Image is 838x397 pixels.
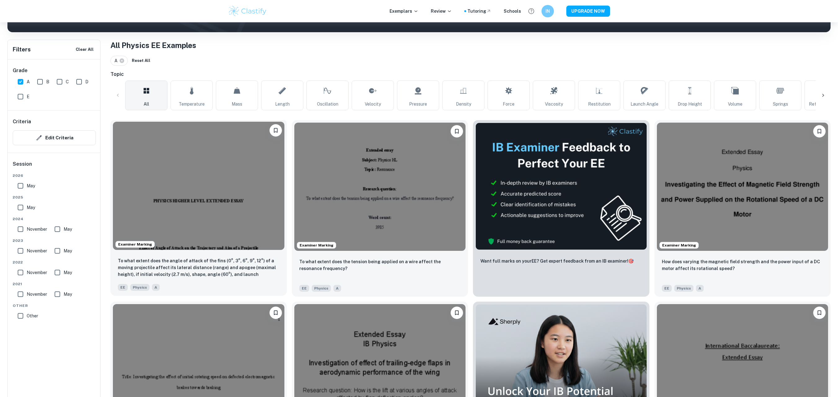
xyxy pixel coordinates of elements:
img: Physics EE example thumbnail: How does varying the magnetic field stre [657,123,828,251]
h6: Topic [110,71,831,78]
span: B [46,78,49,85]
span: Mass [232,101,242,107]
img: Physics EE example thumbnail: To what extent does the tension being a [294,123,466,251]
a: Examiner MarkingBookmarkTo what extent does the angle of attack of the fins (0°, 3°, 6°, 9°, 12°)... [110,120,287,297]
button: UPGRADE NOW [566,6,610,17]
a: ThumbnailWant full marks on yourEE? Get expert feedback from an IB examiner! [473,120,649,297]
span: Volume [728,101,742,107]
span: Viscosity [545,101,563,107]
span: Physics [312,285,331,292]
span: 2025 [13,194,96,200]
span: Examiner Marking [116,242,154,247]
span: Physics [674,285,693,292]
h6: Criteria [13,118,31,125]
button: Bookmark [813,307,826,319]
button: Help and Feedback [526,6,537,16]
span: Springs [773,101,788,107]
p: To what extent does the tension being applied on a wire affect the resonance frequency? [299,258,461,272]
span: A [27,78,30,85]
span: Oscillation [317,101,338,107]
span: A [114,57,120,64]
span: Drop Height [678,101,702,107]
span: EE [118,284,128,291]
a: Schools [504,8,521,15]
span: All [144,101,149,107]
p: Exemplars [390,8,418,15]
img: Clastify logo [228,5,267,17]
span: Other [13,303,96,308]
span: May [64,247,72,254]
button: IN [542,5,554,17]
span: May [64,269,72,276]
h6: Session [13,160,96,173]
span: Pressure [409,101,427,107]
span: Examiner Marking [660,242,698,248]
span: Other [27,312,38,319]
span: Velocity [365,101,381,107]
span: C [66,78,69,85]
button: Bookmark [451,125,463,137]
span: Force [503,101,515,107]
span: A [333,285,341,292]
span: 🎯 [628,259,634,264]
img: Thumbnail [475,123,647,250]
span: November [27,226,47,233]
img: Physics EE example thumbnail: To what extent does the angle of attack [113,122,284,250]
div: A [110,56,128,66]
button: Reset All [130,56,152,65]
button: Bookmark [270,124,282,137]
button: Bookmark [813,125,826,137]
button: Edit Criteria [13,130,96,145]
span: 2023 [13,238,96,243]
p: How does varying the magnetic field strength and the power input of a DC motor affect its rotatio... [662,258,823,272]
span: May [64,291,72,298]
h1: All Physics EE Examples [110,40,831,51]
span: A [152,284,160,291]
p: Want full marks on your EE ? Get expert feedback from an IB examiner! [480,258,634,264]
span: November [27,291,47,298]
span: Physics [130,284,149,291]
button: Bookmark [270,307,282,319]
span: EE [662,285,672,292]
span: 2022 [13,260,96,265]
a: Tutoring [467,8,491,15]
span: EE [299,285,309,292]
span: Examiner Marking [297,242,336,248]
span: May [27,182,35,189]
span: Density [456,101,471,107]
span: 2024 [13,216,96,222]
span: Restitution [588,101,611,107]
span: May [27,204,35,211]
span: 2021 [13,281,96,287]
span: May [64,226,72,233]
span: A [696,285,704,292]
h6: IN [544,8,551,15]
span: Launch Angle [631,101,658,107]
a: Examiner MarkingBookmark To what extent does the tension being applied on a wire affect the reson... [292,120,468,297]
p: To what extent does the angle of attack of the fins (0°, 3°, 6°, 9°, 12°) of a moving projectile ... [118,257,279,278]
span: Temperature [179,101,205,107]
span: November [27,247,47,254]
span: E [27,93,29,100]
h6: Grade [13,67,96,74]
button: Bookmark [451,307,463,319]
h6: Filters [13,45,31,54]
span: D [85,78,88,85]
a: Examiner MarkingBookmarkHow does varying the magnetic field strength and the power input of a DC ... [654,120,831,297]
span: 2026 [13,173,96,178]
span: November [27,269,47,276]
button: Clear All [74,45,95,54]
p: Review [431,8,452,15]
span: Length [275,101,290,107]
